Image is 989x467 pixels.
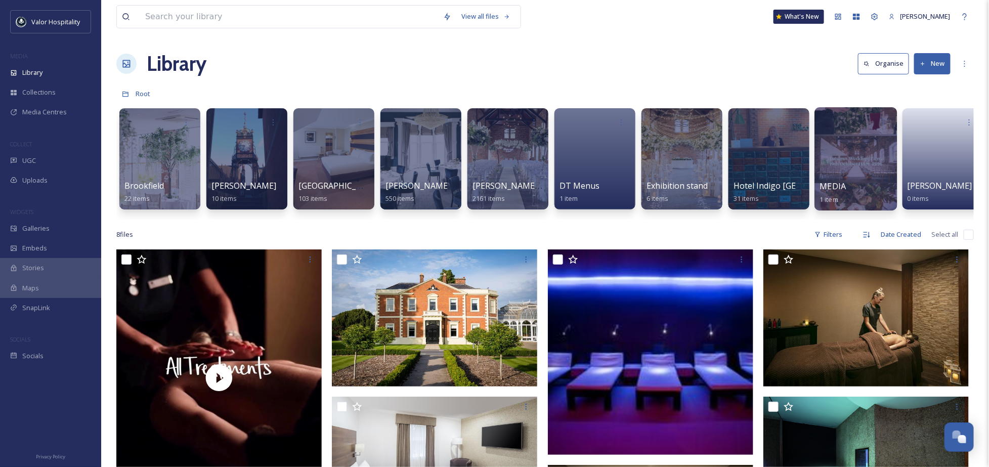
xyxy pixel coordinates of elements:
span: Valor Hospitality [31,17,80,26]
span: 103 items [298,194,327,203]
img: images [16,17,26,27]
span: [PERSON_NAME] Weddings [472,180,577,191]
span: 6 items [647,194,668,203]
a: MEDIA1 item [820,182,846,204]
span: Embeds [22,243,47,253]
button: New [914,53,951,74]
span: WIDGETS [10,208,33,216]
span: UGC [22,156,36,165]
span: Maps [22,283,39,293]
span: 22 items [124,194,150,203]
span: DT Menus [560,180,599,191]
span: 550 items [385,194,414,203]
span: [PERSON_NAME] [908,180,972,191]
a: [PERSON_NAME]0 items [908,181,972,203]
span: Socials [22,351,44,361]
span: SnapLink [22,303,50,313]
span: [GEOGRAPHIC_DATA][PERSON_NAME] [298,180,445,191]
a: Brookfield22 items [124,181,164,203]
span: 2161 items [472,194,505,203]
img: Hot stone therapy.jpg [763,249,969,387]
span: SOCIALS [10,335,30,343]
span: Hotel Indigo [GEOGRAPHIC_DATA] [734,180,864,191]
a: Hotel Indigo [GEOGRAPHIC_DATA]31 items [734,181,864,203]
input: Search your library [140,6,438,28]
span: Media Centres [22,107,67,117]
a: Exhibition stand6 items [647,181,708,203]
span: Library [22,68,42,77]
span: Uploads [22,176,48,185]
a: Library [147,49,206,79]
img: DT Hero image.jpeg [332,249,537,387]
button: Open Chat [944,422,974,452]
a: What's New [773,10,824,24]
span: Brookfield [124,180,164,191]
span: 1 item [560,194,578,203]
a: View all files [456,7,515,26]
span: Stories [22,263,44,273]
a: [GEOGRAPHIC_DATA][PERSON_NAME]103 items [298,181,445,203]
span: [PERSON_NAME] [900,12,951,21]
span: MEDIA [10,52,28,60]
span: Collections [22,88,56,97]
span: Select all [932,230,959,239]
span: [PERSON_NAME] ALL [385,180,466,191]
a: DT Menus1 item [560,181,599,203]
span: Galleries [22,224,50,233]
span: 10 items [211,194,237,203]
span: Root [136,89,150,98]
a: Root [136,88,150,100]
span: 8 file s [116,230,133,239]
button: Organise [858,53,909,74]
div: Date Created [876,225,927,244]
a: [PERSON_NAME] Weddings2161 items [472,181,577,203]
div: Filters [809,225,847,244]
span: [PERSON_NAME] [211,180,276,191]
span: Privacy Policy [36,453,65,460]
span: Exhibition stand [647,180,708,191]
span: MEDIA [820,181,846,192]
span: 0 items [908,194,929,203]
span: 1 item [820,194,839,203]
a: [PERSON_NAME] [884,7,956,26]
a: Privacy Policy [36,450,65,462]
span: 31 items [734,194,759,203]
span: COLLECT [10,140,32,148]
a: [PERSON_NAME]10 items [211,181,276,203]
img: Twilight image 1.png [548,249,753,455]
a: [PERSON_NAME] ALL550 items [385,181,466,203]
a: Organise [858,53,914,74]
